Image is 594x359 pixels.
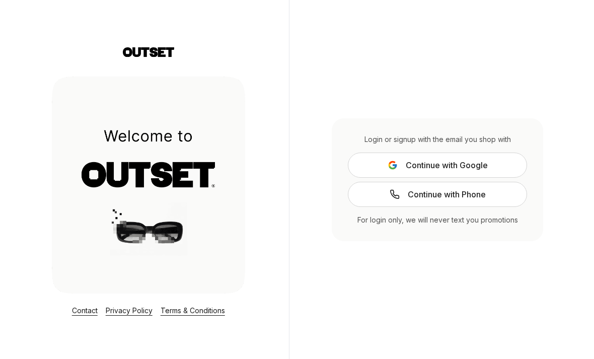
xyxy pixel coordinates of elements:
[348,182,527,207] a: Continue with Phone
[408,188,486,200] span: Continue with Phone
[72,306,98,315] a: Contact
[348,215,527,225] div: For login only, we will never text you promotions
[161,306,225,315] a: Terms & Conditions
[406,159,488,171] span: Continue with Google
[52,76,245,294] img: Login Layout Image
[348,134,527,145] div: Login or signup with the email you shop with
[348,153,527,178] button: Continue with Google
[106,306,153,315] a: Privacy Policy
